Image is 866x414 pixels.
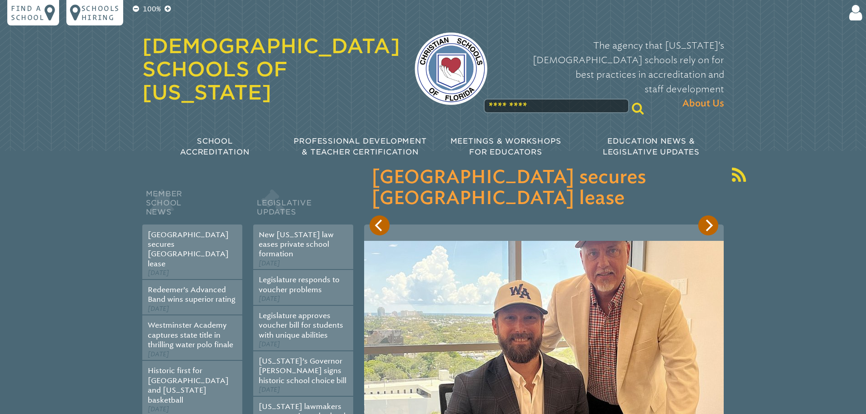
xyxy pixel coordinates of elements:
[253,187,353,224] h2: Legislative Updates
[603,137,700,156] span: Education News & Legislative Updates
[141,4,163,15] p: 100%
[451,137,561,156] span: Meetings & Workshops for Educators
[148,405,169,413] span: [DATE]
[148,230,229,268] a: [GEOGRAPHIC_DATA] secures [GEOGRAPHIC_DATA] lease
[148,366,229,404] a: Historic first for [GEOGRAPHIC_DATA] and [US_STATE] basketball
[142,34,400,104] a: [DEMOGRAPHIC_DATA] Schools of [US_STATE]
[148,305,169,313] span: [DATE]
[259,275,340,294] a: Legislature responds to voucher problems
[371,167,716,209] h3: [GEOGRAPHIC_DATA] secures [GEOGRAPHIC_DATA] lease
[502,38,724,111] p: The agency that [US_STATE]’s [DEMOGRAPHIC_DATA] schools rely on for best practices in accreditati...
[259,259,280,267] span: [DATE]
[142,187,242,224] h2: Member School News
[81,4,120,22] p: Schools Hiring
[259,340,280,348] span: [DATE]
[259,230,334,259] a: New [US_STATE] law eases private school formation
[259,295,280,303] span: [DATE]
[148,321,233,349] a: Westminster Academy captures state title in thrilling water polo finale
[148,350,169,358] span: [DATE]
[415,32,487,105] img: csf-logo-web-colors.png
[148,285,235,304] a: Redeemer’s Advanced Band wins superior rating
[259,357,346,385] a: [US_STATE]’s Governor [PERSON_NAME] signs historic school choice bill
[180,137,249,156] span: School Accreditation
[148,269,169,277] span: [DATE]
[11,4,45,22] p: Find a school
[682,96,724,111] span: About Us
[259,311,343,339] a: Legislature approves voucher bill for students with unique abilities
[294,137,426,156] span: Professional Development & Teacher Certification
[370,215,390,235] button: Previous
[259,386,280,394] span: [DATE]
[698,215,718,235] button: Next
